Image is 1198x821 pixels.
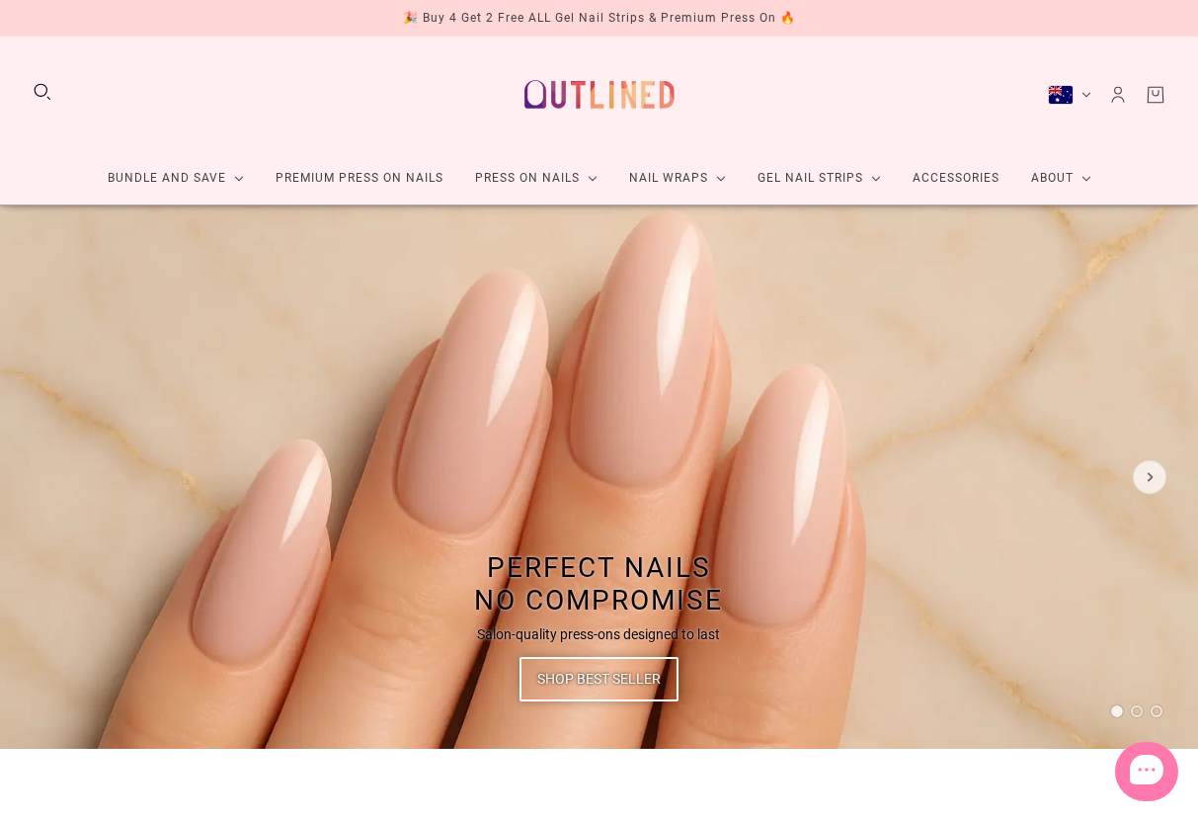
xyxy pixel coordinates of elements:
a: Accessories [897,152,1015,205]
a: Account [1107,84,1129,106]
button: Australia [1048,85,1091,105]
a: Outlined [513,52,686,136]
span: Perfect Nails No Compromise [474,550,723,616]
a: Shop Best Seller [519,657,679,701]
a: Premium Press On Nails [260,152,459,205]
a: Gel Nail Strips [742,152,897,205]
a: About [1015,152,1107,205]
a: Bundle and Save [92,152,260,205]
p: Salon-quality press-ons designed to last [477,624,720,645]
span: Shop Best Seller [537,657,661,701]
div: 🎉 Buy 4 Get 2 Free ALL Gel Nail Strips & Premium Press On 🔥 [403,8,796,29]
a: Press On Nails [459,152,613,205]
a: Cart [1145,84,1166,106]
button: Search [32,81,53,103]
a: Nail Wraps [613,152,742,205]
